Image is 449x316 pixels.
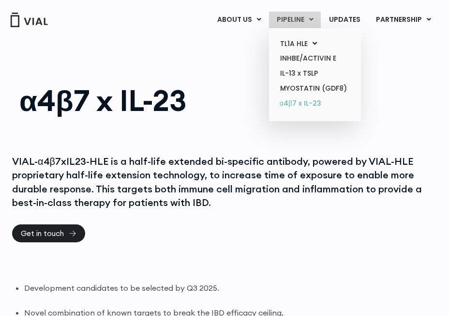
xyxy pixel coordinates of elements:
a: α4β7 x IL-23 [272,96,357,111]
img: Vial Logo [10,13,48,27]
h1: α4β7 x IL-23 [19,86,439,115]
li: Development candidates to be selected by Q3 2025. [24,283,437,294]
a: Get in touch [12,224,85,242]
a: PARTNERSHIPMenu Toggle [368,12,439,28]
a: ABOUT USMenu Toggle [210,12,269,28]
a: MYOSTATIN (GDF8) [272,81,357,96]
a: TL1A HLEMenu Toggle [272,36,357,51]
a: UPDATES [321,12,368,28]
span: Get in touch [21,230,64,237]
div: VIAL-α4β7xIL23-HLE is a half-life extended bi-specific antibody, powered by VIAL-HLE proprietary ... [12,155,437,210]
a: IL-13 x TSLP [272,66,357,81]
a: INHBE/ACTIVIN E [272,51,357,66]
a: PIPELINEMenu Toggle [269,12,321,28]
